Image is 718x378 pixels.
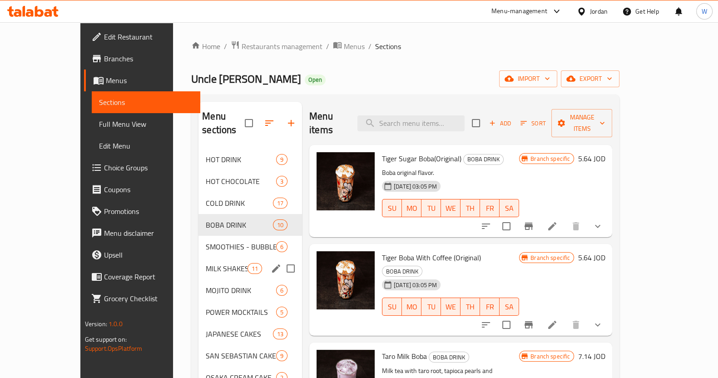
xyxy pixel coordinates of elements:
[206,350,276,361] span: SAN SEBASTIAN CAKE
[475,314,497,336] button: sort-choices
[326,41,329,52] li: /
[258,112,280,134] span: Sort sections
[592,221,603,232] svg: Show Choices
[206,241,276,252] span: SMOOTHIES - BUBBLES
[277,352,287,360] span: 9
[488,118,512,129] span: Add
[464,202,476,215] span: TH
[206,176,276,187] span: HOT CHOCOLATE
[406,202,418,215] span: MO
[497,315,516,334] span: Select to update
[104,271,193,282] span: Coverage Report
[198,214,302,236] div: BOBA DRINK10
[518,215,540,237] button: Branch-specific-item
[382,251,481,264] span: Tiger Boba With Coffee (Original)
[198,301,302,323] div: POWER MOCKTAILS5
[305,75,326,85] div: Open
[357,115,465,131] input: search
[463,154,504,165] div: BOBA DRINK
[491,6,547,17] div: Menu-management
[390,281,441,289] span: [DATE] 03:05 PM
[425,202,437,215] span: TU
[231,40,322,52] a: Restaurants management
[242,41,322,52] span: Restaurants management
[386,300,398,313] span: SU
[106,75,193,86] span: Menus
[382,199,402,217] button: SU
[198,345,302,367] div: SAN SEBASTIAN CAKE9
[587,314,609,336] button: show more
[198,192,302,214] div: COLD DRINK17
[273,330,287,338] span: 13
[441,298,461,316] button: WE
[402,199,421,217] button: MO
[92,91,200,113] a: Sections
[276,285,287,296] div: items
[375,41,401,52] span: Sections
[206,263,247,274] div: MILK SHAKES
[276,241,287,252] div: items
[590,6,608,16] div: Jordan
[104,249,193,260] span: Upsell
[99,119,193,129] span: Full Menu View
[248,263,262,274] div: items
[85,343,143,354] a: Support.OpsPlatform
[109,318,123,330] span: 1.0.0
[273,221,287,229] span: 10
[104,206,193,217] span: Promotions
[317,251,375,309] img: Tiger Boba With Coffee (Original)
[527,154,574,163] span: Branch specific
[520,118,545,129] span: Sort
[198,149,302,170] div: HOT DRINK9
[390,182,441,191] span: [DATE] 03:05 PM
[527,254,574,262] span: Branch specific
[500,199,519,217] button: SA
[309,109,347,137] h2: Menu items
[368,41,371,52] li: /
[84,288,200,309] a: Grocery Checklist
[441,199,461,217] button: WE
[445,202,457,215] span: WE
[561,70,619,87] button: export
[206,219,272,230] span: BOBA DRINK
[206,154,276,165] span: HOT DRINK
[499,70,557,87] button: import
[547,319,558,330] a: Edit menu item
[305,76,326,84] span: Open
[104,293,193,304] span: Grocery Checklist
[382,298,402,316] button: SU
[202,109,245,137] h2: Menu sections
[503,300,515,313] span: SA
[276,176,287,187] div: items
[273,199,287,208] span: 17
[84,200,200,222] a: Promotions
[99,140,193,151] span: Edit Menu
[333,40,365,52] a: Menus
[461,199,480,217] button: TH
[445,300,457,313] span: WE
[565,215,587,237] button: delete
[277,308,287,317] span: 5
[425,300,437,313] span: TU
[276,154,287,165] div: items
[421,298,441,316] button: TU
[85,318,107,330] span: Version:
[273,219,287,230] div: items
[587,215,609,237] button: show more
[84,179,200,200] a: Coupons
[85,333,127,345] span: Get support on:
[406,300,418,313] span: MO
[518,314,540,336] button: Branch-specific-item
[104,162,193,173] span: Choice Groups
[559,112,605,134] span: Manage items
[92,113,200,135] a: Full Menu View
[198,236,302,258] div: SMOOTHIES - BUBBLES6
[565,314,587,336] button: delete
[497,217,516,236] span: Select to update
[248,264,262,273] span: 11
[386,202,398,215] span: SU
[206,285,276,296] div: MOJITO DRINK
[191,41,220,52] a: Home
